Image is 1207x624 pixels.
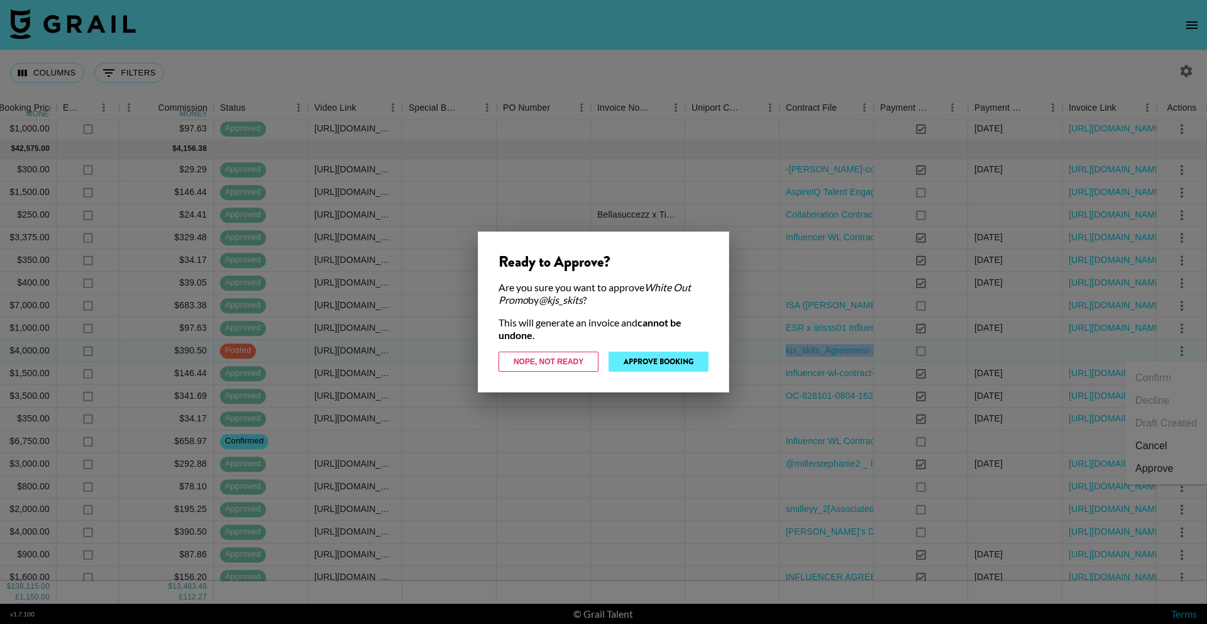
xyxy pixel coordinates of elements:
strong: cannot be undone [499,316,681,341]
div: Ready to Approve? [499,252,708,271]
button: Nope, Not Ready [499,352,598,372]
div: Are you sure you want to approve by ? [499,281,708,306]
div: This will generate an invoice and . [499,316,708,342]
button: Approve Booking [609,352,708,372]
em: White Out Promo [499,281,691,306]
em: @ kjs_skits [539,294,583,306]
